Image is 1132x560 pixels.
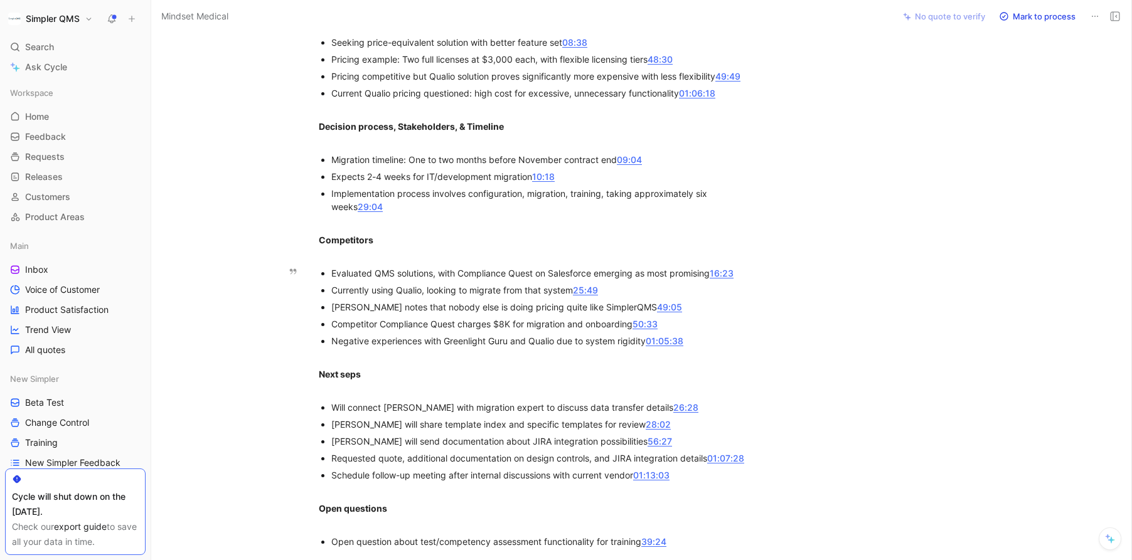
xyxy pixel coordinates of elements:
a: Requests [5,147,146,166]
a: Feedback [5,127,146,146]
a: All quotes [5,341,146,359]
strong: Open questions [319,503,387,514]
div: Pricing competitive but Qualio solution proves significantly more expensive with less flexibility [331,70,753,83]
span: Inbox [25,263,48,276]
a: 01:07:28 [707,453,744,463]
div: Main [5,236,146,255]
a: export guide [54,521,107,532]
a: 01:06:18 [679,88,715,98]
a: Customers [5,188,146,206]
span: Product Satisfaction [25,304,109,316]
a: Ask Cycle [5,58,146,77]
a: Voice of Customer [5,280,146,299]
h1: Simpler QMS [26,13,80,24]
span: Product Areas [25,211,85,223]
a: Inbox [5,260,146,279]
div: Requested quote, additional documentation on design controls, and JIRA integration details [331,452,753,465]
a: Releases [5,167,146,186]
div: Pricing example: Two full licenses at $3,000 each, with flexible licensing tiers [331,53,753,66]
a: 39:24 [641,536,666,547]
span: Ask Cycle [25,60,67,75]
div: New SimplerBeta TestChange ControlTrainingNew Simpler Feedback [5,369,146,472]
button: Mark to process [993,8,1081,25]
div: [PERSON_NAME] will send documentation about JIRA integration possibilities [331,435,753,448]
span: Voice of Customer [25,283,100,296]
div: New Simpler [5,369,146,388]
div: Currently using Qualio, looking to migrate from that system [331,283,753,297]
div: Competitor Compliance Quest charges $8K for migration and onboarding [331,317,753,330]
div: Open question about test/competency assessment functionality for training [331,535,753,548]
div: Evaluated QMS solutions, with Compliance Quest on Salesforce emerging as most promising [331,267,753,280]
button: Simpler QMSSimpler QMS [5,10,96,28]
div: MainInboxVoice of CustomerProduct SatisfactionTrend ViewAll quotes [5,236,146,359]
span: New Simpler [10,372,59,385]
span: Trend View [25,324,71,336]
div: Seeking price-equivalent solution with better feature set [331,36,753,49]
div: [PERSON_NAME] will share template index and specific templates for review [331,418,753,431]
strong: Competitors [319,235,373,245]
div: Migration timeline: One to two months before November contract end [331,153,753,166]
span: Customers [25,191,70,203]
span: Training [25,436,58,449]
div: Negative experiences with Greenlight Guru and Qualio due to system rigidity [331,334,753,347]
span: Beta Test [25,396,64,409]
span: Main [10,240,29,252]
a: New Simpler Feedback [5,453,146,472]
span: All quotes [25,344,65,356]
a: 09:04 [617,154,642,165]
div: Will connect [PERSON_NAME] with migration expert to discuss data transfer details [331,401,753,414]
a: 10:18 [532,171,555,182]
a: 28:02 [646,419,671,430]
div: Cycle will shut down on the [DATE]. [12,489,139,519]
a: 01:13:03 [633,470,670,480]
div: [PERSON_NAME] notes that nobody else is doing pricing quite like SimplerQMS [331,300,753,314]
a: Home [5,107,146,126]
span: Workspace [10,87,53,99]
a: Product Areas [5,208,146,226]
span: New Simpler Feedback [25,457,120,469]
a: Training [5,433,146,452]
span: Feedback [25,130,66,143]
a: 08:38 [562,37,587,48]
span: Releases [25,171,63,183]
a: 49:05 [657,302,682,312]
a: 49:49 [715,71,740,82]
a: Change Control [5,413,146,432]
div: Check our to save all your data in time. [12,519,139,549]
div: Current Qualio pricing questioned: high cost for excessive, unnecessary functionality [331,87,753,100]
div: Workspace [5,83,146,102]
a: Product Satisfaction [5,300,146,319]
span: Mindset Medical [161,9,228,24]
a: Trend View [5,320,146,339]
a: 26:28 [673,402,698,413]
strong: Decision process, Stakeholders, & Timeline [319,121,504,132]
button: No quote to verify [897,8,991,25]
a: 01:05:38 [646,335,683,346]
a: 48:30 [648,54,673,65]
span: Requests [25,151,65,163]
strong: Next seps [319,369,361,379]
div: Search [5,38,146,56]
div: Schedule follow-up meeting after internal discussions with current vendor [331,468,753,482]
a: 56:27 [648,436,672,446]
span: Search [25,40,54,55]
a: 25:49 [573,285,598,295]
a: 50:33 [633,319,658,329]
img: Simpler QMS [8,13,21,25]
a: Beta Test [5,393,146,412]
a: 16:23 [710,268,734,278]
span: Home [25,110,49,123]
div: Implementation process involves configuration, migration, training, taking approximately six weeks [331,187,753,213]
a: 29:04 [358,201,383,212]
div: Expects 2-4 weeks for IT/development migration [331,170,753,183]
span: Change Control [25,416,89,429]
